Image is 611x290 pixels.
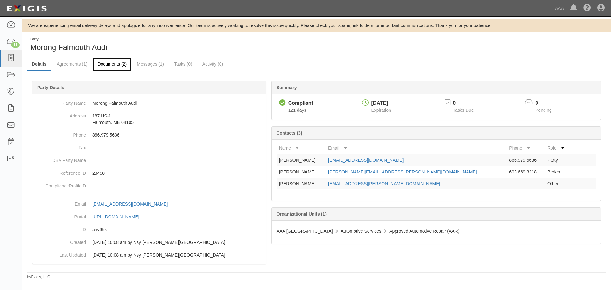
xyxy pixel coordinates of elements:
a: [EMAIL_ADDRESS][DOMAIN_NAME] [92,202,175,207]
a: Tasks (0) [169,58,197,70]
td: [PERSON_NAME] [277,166,326,178]
p: 23458 [92,170,263,176]
a: [PERSON_NAME][EMAIL_ADDRESS][PERSON_NAME][DOMAIN_NAME] [328,169,477,174]
b: Party Details [37,85,64,90]
i: Compliant [279,100,286,106]
dt: Address [35,110,86,119]
a: AAA [552,2,567,15]
dt: Portal [35,210,86,220]
td: Party [545,154,571,166]
th: Role [545,142,571,154]
i: Help Center - Complianz [583,4,591,12]
a: Agreements (1) [52,58,92,70]
th: Name [277,142,326,154]
div: [EMAIL_ADDRESS][DOMAIN_NAME] [92,201,168,207]
dt: Email [35,198,86,207]
b: Contacts (3) [277,131,302,136]
a: Documents (2) [93,58,131,71]
a: Details [27,58,51,71]
th: Email [326,142,507,154]
div: We are experiencing email delivery delays and apologize for any inconvenience. Our team is active... [22,22,611,29]
dt: ID [35,223,86,233]
b: Organizational Units (1) [277,211,327,216]
a: Messages (1) [132,58,169,70]
dt: DBA Party Name [35,154,86,164]
img: logo-5460c22ac91f19d4615b14bd174203de0afe785f0fc80cf4dbbc73dc1793850b.png [5,3,49,14]
td: [PERSON_NAME] [277,178,326,190]
span: Morong Falmouth Audi [30,43,107,52]
dt: Reference ID [35,167,86,176]
a: [EMAIL_ADDRESS][DOMAIN_NAME] [328,158,404,163]
span: AAA [GEOGRAPHIC_DATA] [277,229,333,234]
a: Exigis, LLC [31,275,50,279]
dt: Phone [35,129,86,138]
dd: 04/25/2025 10:08 am by Nsy Archibong-Usoro [35,249,263,261]
a: [EMAIL_ADDRESS][PERSON_NAME][DOMAIN_NAME] [328,181,440,186]
dt: Fax [35,141,86,151]
dd: Morong Falmouth Audi [35,97,263,110]
div: Party [30,37,107,42]
span: Since 04/29/2025 [288,108,306,113]
a: Activity (0) [198,58,228,70]
td: Broker [545,166,571,178]
span: Pending [535,108,551,113]
dt: ComplianceProfileID [35,180,86,189]
div: 11 [11,42,20,48]
dt: Created [35,236,86,245]
th: Phone [507,142,545,154]
div: Morong Falmouth Audi [27,37,312,53]
td: 866.979.5636 [507,154,545,166]
dd: 866.979.5636 [35,129,263,141]
span: Expiration [371,108,391,113]
td: [PERSON_NAME] [277,154,326,166]
span: Tasks Due [453,108,474,113]
dd: anv9hk [35,223,263,236]
p: 0 [535,100,559,107]
span: Approved Automotive Repair (AAR) [389,229,459,234]
small: by [27,274,50,280]
td: 603.669.3218 [507,166,545,178]
div: [DATE] [371,100,391,107]
span: Automotive Services [341,229,382,234]
p: 0 [453,100,481,107]
dd: 04/25/2025 10:08 am by Nsy Archibong-Usoro [35,236,263,249]
div: Compliant [288,100,313,107]
dd: 187 US-1 Falmouth, ME 04105 [35,110,263,129]
dt: Last Updated [35,249,86,258]
a: [URL][DOMAIN_NAME] [92,214,146,219]
b: Summary [277,85,297,90]
td: Other [545,178,571,190]
dt: Party Name [35,97,86,106]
